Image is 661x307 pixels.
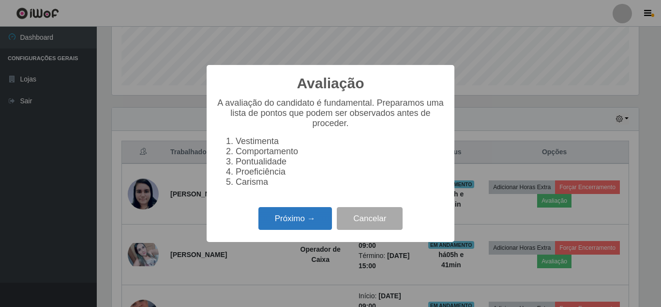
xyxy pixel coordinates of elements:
h2: Avaliação [297,75,364,92]
p: A avaliação do candidato é fundamental. Preparamos uma lista de pontos que podem ser observados a... [216,98,445,129]
li: Carisma [236,177,445,187]
li: Pontualidade [236,157,445,167]
li: Proeficiência [236,167,445,177]
button: Cancelar [337,207,403,230]
li: Vestimenta [236,136,445,146]
li: Comportamento [236,146,445,157]
button: Próximo → [258,207,332,230]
